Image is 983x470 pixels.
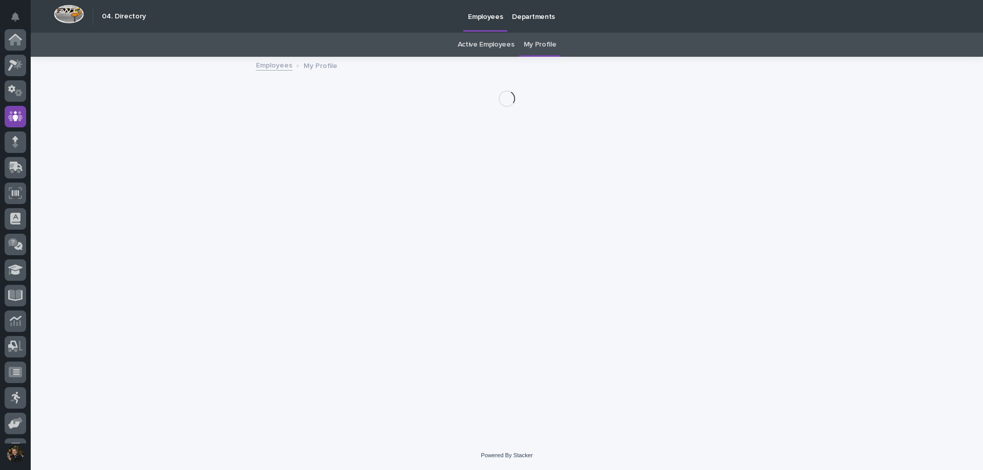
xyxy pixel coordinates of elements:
a: Active Employees [458,33,515,57]
img: Workspace Logo [54,5,84,24]
a: My Profile [524,33,557,57]
p: My Profile [304,59,337,71]
div: Notifications [13,12,26,29]
button: Notifications [5,6,26,28]
a: Powered By Stacker [481,452,532,458]
button: users-avatar [5,443,26,465]
a: Employees [256,59,292,71]
h2: 04. Directory [102,12,146,21]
